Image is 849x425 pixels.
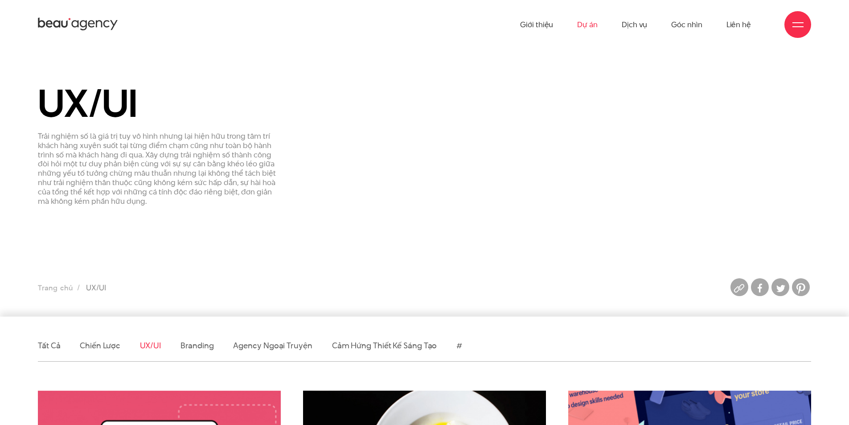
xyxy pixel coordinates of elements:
[38,83,281,124] h1: UX/UI
[80,340,120,351] a: Chiến lược
[140,340,161,351] a: UX/UI
[180,340,213,351] a: Branding
[38,283,73,293] a: Trang chủ
[332,340,437,351] a: Cảm hứng thiết kế sáng tạo
[456,340,462,351] a: #
[233,340,312,351] a: Agency ngoại truyện
[38,132,281,206] p: Trải nghiệm số là giá trị tuy vô hình nhưng lại hiện hữu trong tâm trí khách hàng xuyên suốt tại ...
[38,340,60,351] a: Tất cả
